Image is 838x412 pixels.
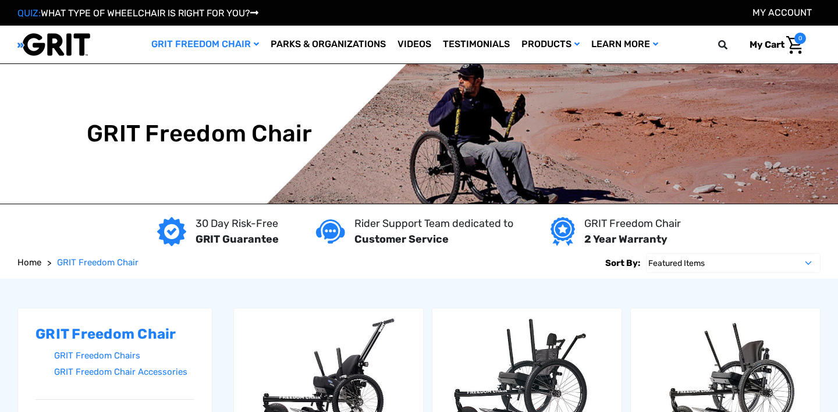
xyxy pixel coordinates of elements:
[57,257,139,268] span: GRIT Freedom Chair
[57,256,139,269] a: GRIT Freedom Chair
[516,26,585,63] a: Products
[584,216,681,232] p: GRIT Freedom Chair
[354,233,449,246] strong: Customer Service
[17,8,41,19] span: QUIZ:
[794,33,806,44] span: 0
[750,39,784,50] span: My Cart
[605,253,640,273] label: Sort By:
[17,8,258,19] a: QUIZ:WHAT TYPE OF WHEELCHAIR IS RIGHT FOR YOU?
[17,33,90,56] img: GRIT All-Terrain Wheelchair and Mobility Equipment
[392,26,437,63] a: Videos
[54,347,194,364] a: GRIT Freedom Chairs
[265,26,392,63] a: Parks & Organizations
[157,217,186,246] img: GRIT Guarantee
[145,26,265,63] a: GRIT Freedom Chair
[54,364,194,381] a: GRIT Freedom Chair Accessories
[87,120,313,148] h1: GRIT Freedom Chair
[723,33,741,57] input: Search
[752,7,812,18] a: Account
[551,217,574,246] img: Year warranty
[196,233,279,246] strong: GRIT Guarantee
[741,33,806,57] a: Cart with 0 items
[437,26,516,63] a: Testimonials
[584,233,667,246] strong: 2 Year Warranty
[585,26,664,63] a: Learn More
[17,256,41,269] a: Home
[196,216,279,232] p: 30 Day Risk-Free
[35,326,194,343] h2: GRIT Freedom Chair
[786,36,803,54] img: Cart
[316,219,345,243] img: Customer service
[354,216,513,232] p: Rider Support Team dedicated to
[17,257,41,268] span: Home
